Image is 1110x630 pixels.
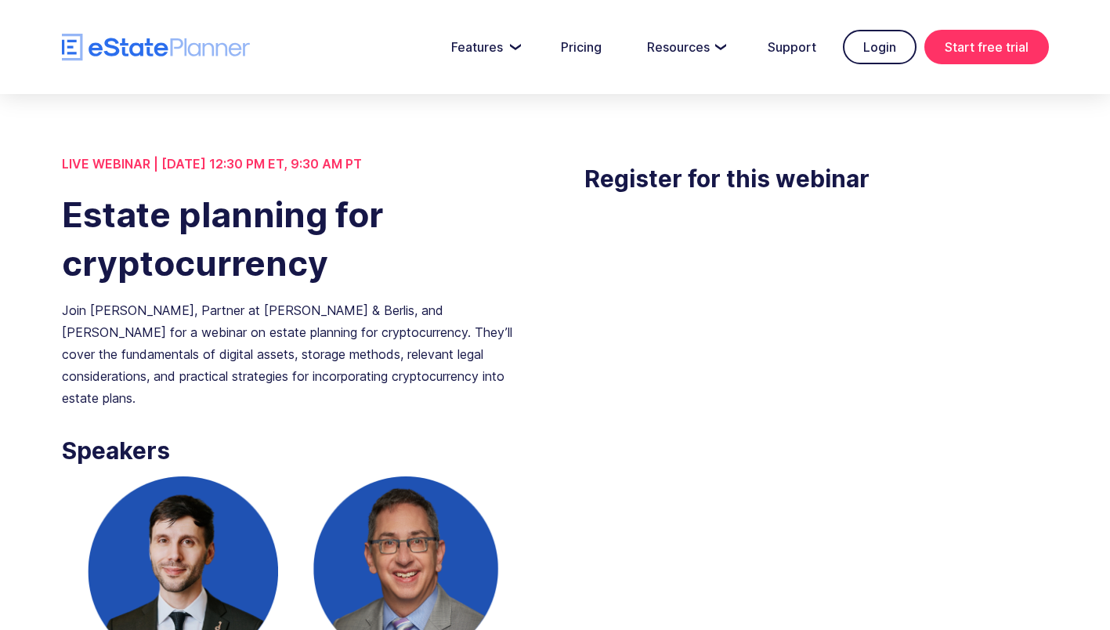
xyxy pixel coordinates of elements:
[843,30,917,64] a: Login
[62,34,250,61] a: home
[749,31,835,63] a: Support
[542,31,620,63] a: Pricing
[62,190,526,288] h1: Estate planning for cryptocurrency
[62,299,526,409] div: Join [PERSON_NAME], Partner at [PERSON_NAME] & Berlis, and [PERSON_NAME] for a webinar on estate ...
[62,433,526,469] h3: Speakers
[584,228,1048,494] iframe: Form 0
[432,31,534,63] a: Features
[628,31,741,63] a: Resources
[924,30,1049,64] a: Start free trial
[584,161,1048,197] h3: Register for this webinar
[62,153,526,175] div: LIVE WEBINAR | [DATE] 12:30 PM ET, 9:30 AM PT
